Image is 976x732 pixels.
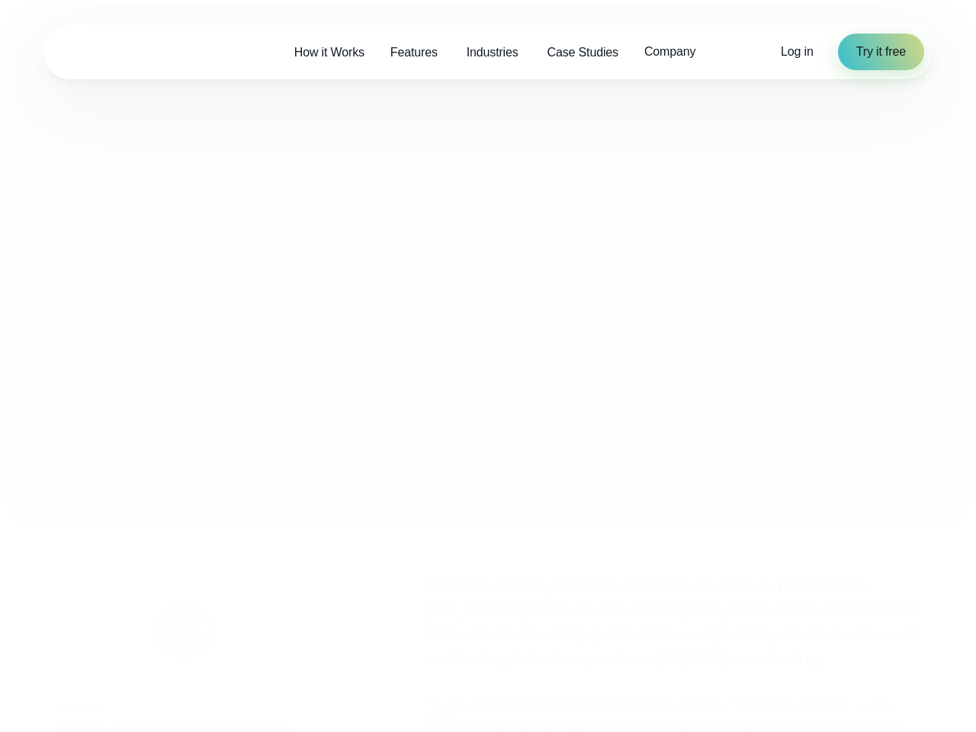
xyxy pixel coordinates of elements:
a: Case Studies [535,37,631,68]
a: How it Works [281,37,377,68]
span: Log in [781,45,814,58]
span: How it Works [294,43,364,62]
span: Try it free [856,43,906,61]
span: Company [644,43,695,61]
span: Case Studies [547,43,618,62]
a: Log in [781,43,814,61]
span: Industries [467,43,518,62]
span: Features [390,43,438,62]
a: Try it free [838,34,924,70]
